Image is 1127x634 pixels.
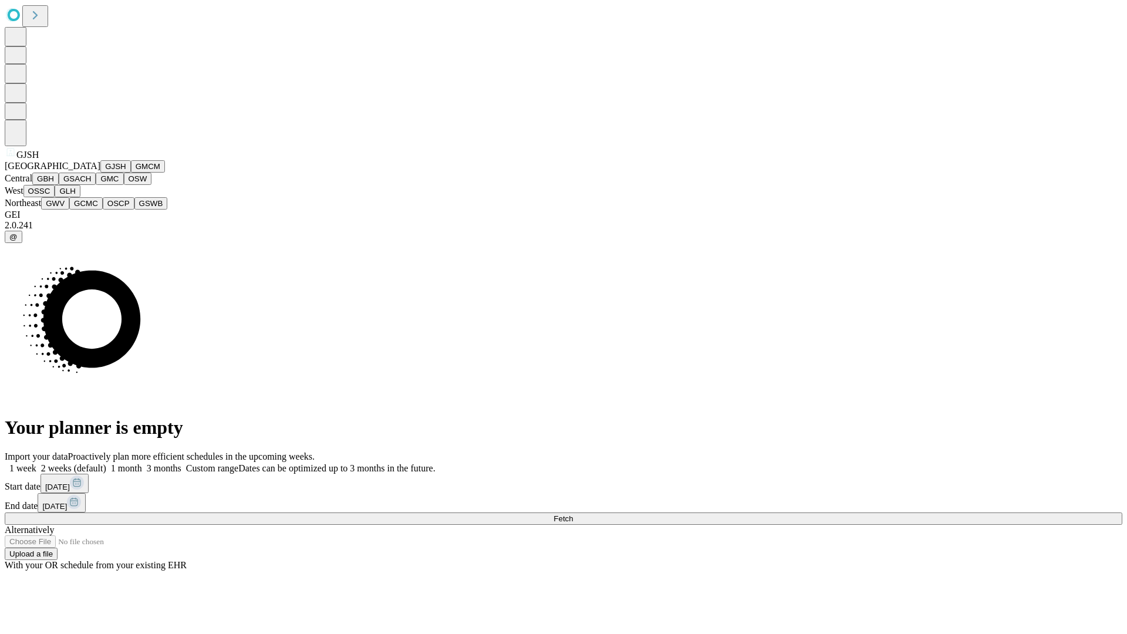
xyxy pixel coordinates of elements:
[5,186,23,195] span: West
[9,232,18,241] span: @
[5,210,1122,220] div: GEI
[9,463,36,473] span: 1 week
[23,185,55,197] button: OSSC
[238,463,435,473] span: Dates can be optimized up to 3 months in the future.
[96,173,123,185] button: GMC
[186,463,238,473] span: Custom range
[42,502,67,511] span: [DATE]
[5,161,100,171] span: [GEOGRAPHIC_DATA]
[5,560,187,570] span: With your OR schedule from your existing EHR
[5,451,68,461] span: Import your data
[41,197,69,210] button: GWV
[5,220,1122,231] div: 2.0.241
[147,463,181,473] span: 3 months
[41,474,89,493] button: [DATE]
[5,173,32,183] span: Central
[69,197,103,210] button: GCMC
[5,512,1122,525] button: Fetch
[5,548,58,560] button: Upload a file
[124,173,152,185] button: OSW
[103,197,134,210] button: OSCP
[59,173,96,185] button: GSACH
[5,417,1122,439] h1: Your planner is empty
[111,463,142,473] span: 1 month
[55,185,80,197] button: GLH
[134,197,168,210] button: GSWB
[16,150,39,160] span: GJSH
[5,198,41,208] span: Northeast
[554,514,573,523] span: Fetch
[41,463,106,473] span: 2 weeks (default)
[100,160,131,173] button: GJSH
[68,451,315,461] span: Proactively plan more efficient schedules in the upcoming weeks.
[5,231,22,243] button: @
[131,160,165,173] button: GMCM
[5,525,54,535] span: Alternatively
[5,493,1122,512] div: End date
[5,474,1122,493] div: Start date
[38,493,86,512] button: [DATE]
[45,483,70,491] span: [DATE]
[32,173,59,185] button: GBH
